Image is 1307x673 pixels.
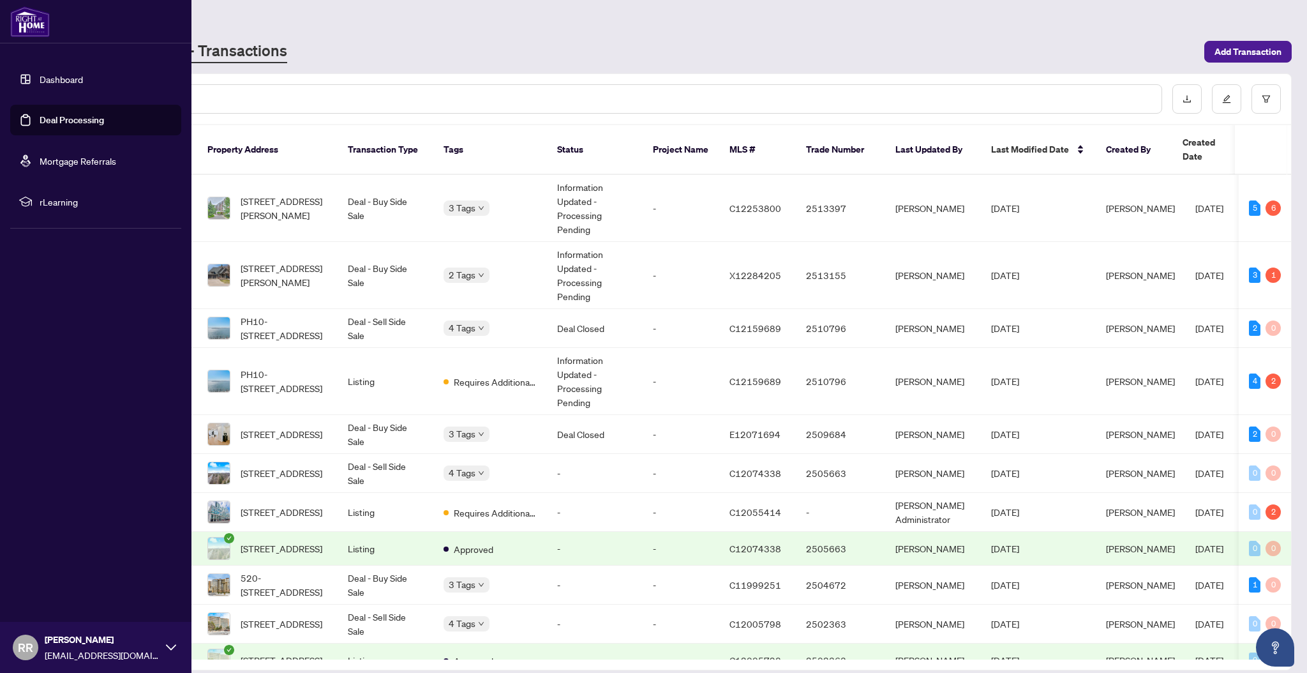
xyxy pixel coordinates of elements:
[729,579,781,591] span: C11999251
[1106,322,1175,334] span: [PERSON_NAME]
[991,579,1019,591] span: [DATE]
[1266,577,1281,593] div: 0
[1256,628,1294,667] button: Open asap
[796,309,885,348] td: 2510796
[885,348,981,415] td: [PERSON_NAME]
[729,506,781,518] span: C12055414
[1249,321,1260,336] div: 2
[1249,616,1260,631] div: 0
[885,566,981,605] td: [PERSON_NAME]
[547,125,643,175] th: Status
[338,566,433,605] td: Deal - Buy Side Sale
[338,309,433,348] td: Deal - Sell Side Sale
[729,543,781,554] span: C12074338
[729,467,781,479] span: C12074338
[1266,616,1281,631] div: 0
[796,605,885,644] td: 2502363
[208,574,230,596] img: thumbnail-img
[449,616,475,631] span: 4 Tags
[796,242,885,309] td: 2513155
[885,605,981,644] td: [PERSON_NAME]
[885,175,981,242] td: [PERSON_NAME]
[547,348,643,415] td: Information Updated - Processing Pending
[224,645,234,655] span: check-circle
[208,317,230,339] img: thumbnail-img
[208,649,230,671] img: thumbnail-img
[1195,375,1223,387] span: [DATE]
[991,322,1019,334] span: [DATE]
[10,6,50,37] img: logo
[1266,427,1281,442] div: 0
[241,505,322,519] span: [STREET_ADDRESS]
[547,454,643,493] td: -
[1195,543,1223,554] span: [DATE]
[1249,200,1260,216] div: 5
[208,538,230,559] img: thumbnail-img
[1266,541,1281,556] div: 0
[338,493,433,532] td: Listing
[1195,428,1223,440] span: [DATE]
[449,465,475,480] span: 4 Tags
[478,205,484,211] span: down
[478,621,484,627] span: down
[449,200,475,215] span: 3 Tags
[885,454,981,493] td: [PERSON_NAME]
[241,653,322,667] span: [STREET_ADDRESS]
[433,125,547,175] th: Tags
[338,454,433,493] td: Deal - Sell Side Sale
[547,415,643,454] td: Deal Closed
[885,532,981,566] td: [PERSON_NAME]
[1106,543,1175,554] span: [PERSON_NAME]
[796,125,885,175] th: Trade Number
[1106,428,1175,440] span: [PERSON_NAME]
[1183,95,1191,103] span: download
[208,462,230,484] img: thumbnail-img
[338,415,433,454] td: Deal - Buy Side Sale
[338,242,433,309] td: Deal - Buy Side Sale
[1195,322,1223,334] span: [DATE]
[449,321,475,335] span: 4 Tags
[478,272,484,278] span: down
[547,242,643,309] td: Information Updated - Processing Pending
[1195,618,1223,630] span: [DATE]
[454,654,493,668] span: Approved
[991,506,1019,518] span: [DATE]
[885,125,981,175] th: Last Updated By
[208,370,230,392] img: thumbnail-img
[729,654,781,666] span: C12005798
[1106,269,1175,281] span: [PERSON_NAME]
[338,125,433,175] th: Transaction Type
[1106,618,1175,630] span: [PERSON_NAME]
[241,617,322,631] span: [STREET_ADDRESS]
[1172,125,1262,175] th: Created Date
[719,125,796,175] th: MLS #
[729,322,781,334] span: C12159689
[1195,654,1223,666] span: [DATE]
[796,566,885,605] td: 2504672
[1106,202,1175,214] span: [PERSON_NAME]
[449,268,475,282] span: 2 Tags
[449,427,475,441] span: 3 Tags
[991,375,1019,387] span: [DATE]
[885,242,981,309] td: [PERSON_NAME]
[40,114,104,126] a: Deal Processing
[1266,504,1281,520] div: 2
[241,367,327,395] span: PH10-[STREET_ADDRESS]
[241,427,322,441] span: [STREET_ADDRESS]
[1262,95,1271,103] span: filter
[1212,84,1241,114] button: edit
[729,269,781,281] span: X12284205
[478,582,484,588] span: down
[1214,42,1281,62] span: Add Transaction
[991,428,1019,440] span: [DATE]
[1266,268,1281,283] div: 1
[1249,465,1260,481] div: 0
[547,175,643,242] td: Information Updated - Processing Pending
[1195,269,1223,281] span: [DATE]
[643,175,719,242] td: -
[643,454,719,493] td: -
[1249,374,1260,389] div: 4
[991,543,1019,554] span: [DATE]
[1204,41,1292,63] button: Add Transaction
[1249,268,1260,283] div: 3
